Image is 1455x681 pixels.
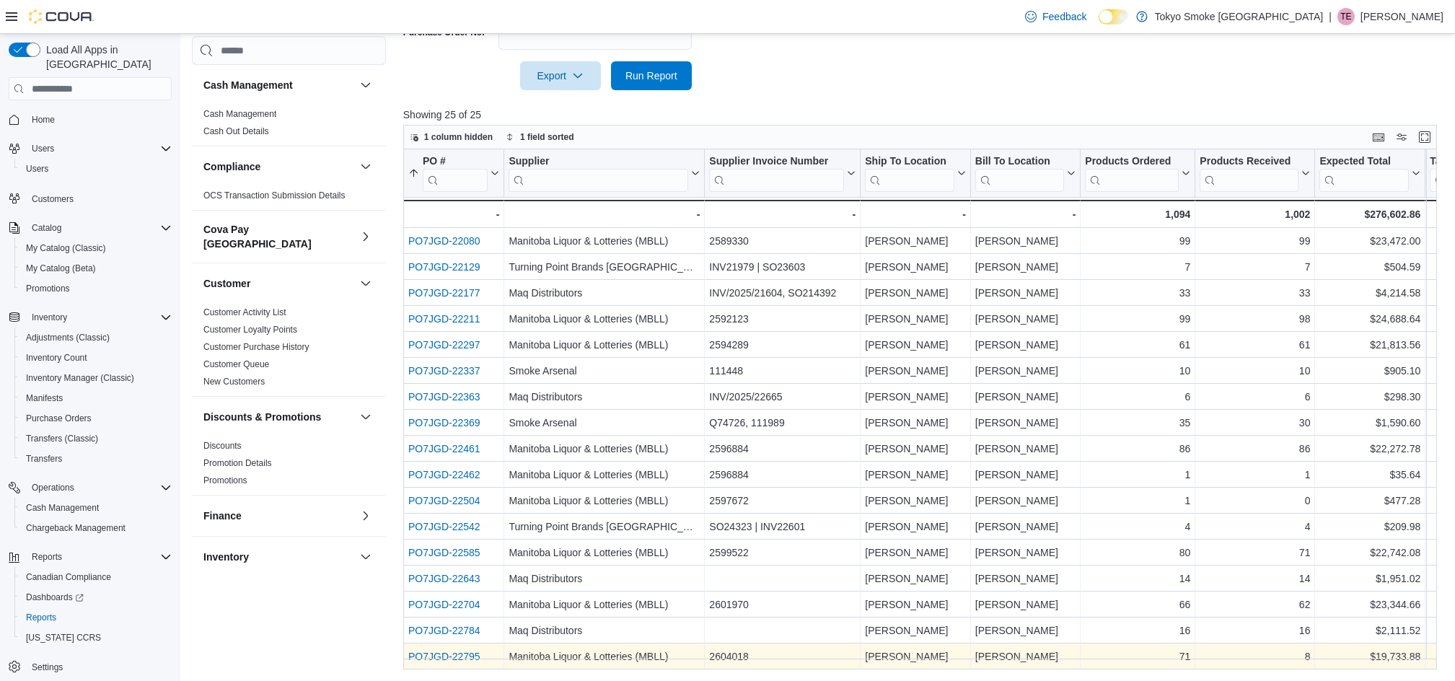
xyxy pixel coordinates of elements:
[26,522,126,534] span: Chargeback Management
[509,362,700,379] div: Smoke Arsenal
[865,155,954,169] div: Ship To Location
[32,662,63,673] span: Settings
[1393,128,1410,146] button: Display options
[20,519,172,537] span: Chargeback Management
[26,309,73,326] button: Inventory
[26,453,62,465] span: Transfers
[509,155,688,192] div: Supplier
[509,414,700,431] div: Smoke Arsenal
[1200,362,1310,379] div: 10
[709,414,856,431] div: Q74726, 111989
[975,362,1076,379] div: [PERSON_NAME]
[192,437,386,495] div: Discounts & Promotions
[192,187,386,210] div: Compliance
[1085,492,1190,509] div: 1
[975,492,1076,509] div: [PERSON_NAME]
[20,240,172,257] span: My Catalog (Classic)
[20,450,172,467] span: Transfers
[203,550,249,564] h3: Inventory
[20,349,172,366] span: Inventory Count
[423,155,488,192] div: PO # URL
[1319,336,1420,353] div: $21,813.56
[26,658,172,676] span: Settings
[1319,440,1420,457] div: $22,272.78
[26,632,101,643] span: [US_STATE] CCRS
[3,307,177,328] button: Inventory
[203,78,293,92] h3: Cash Management
[20,519,131,537] a: Chargeback Management
[14,628,177,648] button: [US_STATE] CCRS
[14,348,177,368] button: Inventory Count
[865,284,966,302] div: [PERSON_NAME]
[509,518,700,535] div: Turning Point Brands [GEOGRAPHIC_DATA]
[520,131,574,143] span: 1 field sorted
[1200,206,1310,223] div: 1,002
[14,408,177,429] button: Purchase Orders
[509,258,700,276] div: Turning Point Brands [GEOGRAPHIC_DATA]
[203,509,242,523] h3: Finance
[26,352,87,364] span: Inventory Count
[975,206,1076,223] div: -
[709,440,856,457] div: 2596884
[1085,155,1179,192] div: Products Ordered
[14,429,177,449] button: Transfers (Classic)
[3,109,177,130] button: Home
[1085,414,1190,431] div: 35
[203,324,297,335] span: Customer Loyalty Points
[509,232,700,250] div: Manitoba Liquor & Lotteries (MBLL)
[1340,8,1351,25] span: TE
[203,457,272,469] span: Promotion Details
[975,232,1076,250] div: [PERSON_NAME]
[709,518,856,535] div: SO24323 | INV22601
[1099,9,1129,25] input: Dark Mode
[20,369,172,387] span: Inventory Manager (Classic)
[865,466,966,483] div: [PERSON_NAME]
[1200,155,1298,169] div: Products Received
[408,417,480,429] a: PO7JGD-22369
[32,114,55,126] span: Home
[709,258,856,276] div: INV21979 | SO23603
[14,607,177,628] button: Reports
[865,518,966,535] div: [PERSON_NAME]
[14,368,177,388] button: Inventory Manager (Classic)
[1085,362,1190,379] div: 10
[520,61,601,90] button: Export
[408,521,480,532] a: PO7JGD-22542
[709,155,844,169] div: Supplier Invoice Number
[408,625,480,636] a: PO7JGD-22784
[203,325,297,335] a: Customer Loyalty Points
[975,466,1076,483] div: [PERSON_NAME]
[1085,155,1179,169] div: Products Ordered
[20,260,172,277] span: My Catalog (Beta)
[509,388,700,405] div: Maq Distributors
[357,408,374,426] button: Discounts & Promotions
[20,160,54,177] a: Users
[14,587,177,607] a: Dashboards
[1337,8,1355,25] div: Taylor Erskine
[26,479,172,496] span: Operations
[203,410,321,424] h3: Discounts & Promotions
[203,475,247,486] span: Promotions
[865,310,966,328] div: [PERSON_NAME]
[26,219,67,237] button: Catalog
[1319,466,1420,483] div: $35.64
[203,550,354,564] button: Inventory
[203,108,276,120] span: Cash Management
[14,159,177,179] button: Users
[14,449,177,469] button: Transfers
[203,509,354,523] button: Finance
[20,430,104,447] a: Transfers (Classic)
[26,548,68,566] button: Reports
[203,126,269,137] span: Cash Out Details
[424,131,493,143] span: 1 column hidden
[865,155,966,192] button: Ship To Location
[1085,206,1190,223] div: 1,094
[20,369,140,387] a: Inventory Manager (Classic)
[975,258,1076,276] div: [PERSON_NAME]
[709,310,856,328] div: 2592123
[865,232,966,250] div: [PERSON_NAME]
[709,155,844,192] div: Supplier Invoice Number
[408,469,480,480] a: PO7JGD-22462
[408,391,480,403] a: PO7JGD-22363
[408,651,480,662] a: PO7JGD-22795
